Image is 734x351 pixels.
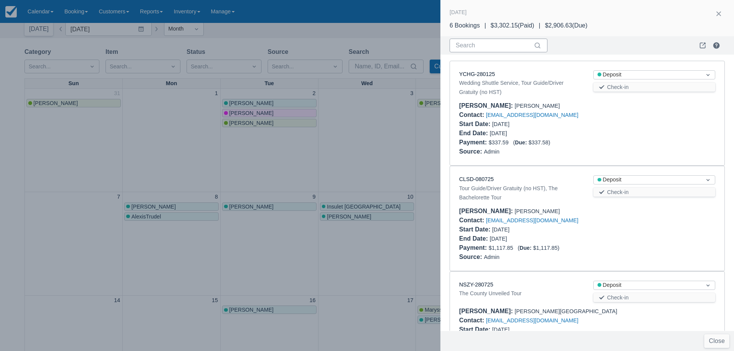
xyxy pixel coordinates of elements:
[459,225,581,234] div: [DATE]
[459,138,715,147] div: $337.59
[459,112,486,118] div: Contact :
[459,121,492,127] div: Start Date :
[459,78,581,97] div: Wedding Shuttle Service, Tour Guide/Driver Gratuity (no HST)
[513,139,550,146] span: ( $337.58 )
[593,82,715,92] button: Check-in
[459,235,490,242] div: End Date :
[486,217,578,223] a: [EMAIL_ADDRESS][DOMAIN_NAME]
[459,208,515,214] div: [PERSON_NAME] :
[459,326,492,333] div: Start Date :
[480,21,490,30] div: |
[456,39,532,52] input: Search
[459,325,581,334] div: [DATE]
[459,243,715,252] div: $1,117.85
[459,234,581,243] div: [DATE]
[459,281,493,288] a: NSZY-280725
[459,307,715,316] div: [PERSON_NAME][GEOGRAPHIC_DATA]
[450,8,467,17] div: [DATE]
[545,21,587,30] div: $2,906.63 ( Due )
[598,281,697,290] div: Deposit
[459,317,486,324] div: Contact :
[459,217,486,223] div: Contact :
[450,21,480,30] div: 6 Bookings
[704,334,729,348] button: Close
[518,245,559,251] span: ( $1,117.85 )
[459,244,489,251] div: Payment :
[459,254,484,260] div: Source :
[459,252,715,262] div: Admin
[459,289,581,298] div: The County Unveiled Tour
[515,139,528,146] div: Due:
[459,129,581,138] div: [DATE]
[598,71,697,79] div: Deposit
[486,317,578,324] a: [EMAIL_ADDRESS][DOMAIN_NAME]
[704,71,712,79] span: Dropdown icon
[459,147,715,156] div: Admin
[459,184,581,202] div: Tour Guide/Driver Gratuity (no HST), The Bachelorette Tour
[459,308,515,314] div: [PERSON_NAME] :
[593,293,715,302] button: Check-in
[593,188,715,197] button: Check-in
[704,176,712,184] span: Dropdown icon
[459,207,715,216] div: [PERSON_NAME]
[486,112,578,118] a: [EMAIL_ADDRESS][DOMAIN_NAME]
[459,71,495,77] a: YCHG-280125
[490,21,534,30] div: $3,302.15 ( Paid )
[459,102,515,109] div: [PERSON_NAME] :
[459,226,492,233] div: Start Date :
[598,176,697,184] div: Deposit
[459,176,494,182] a: CLSD-080725
[534,21,545,30] div: |
[704,281,712,289] span: Dropdown icon
[520,245,533,251] div: Due:
[459,130,490,136] div: End Date :
[459,139,489,146] div: Payment :
[459,101,715,110] div: [PERSON_NAME]
[459,148,484,155] div: Source :
[459,120,581,129] div: [DATE]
